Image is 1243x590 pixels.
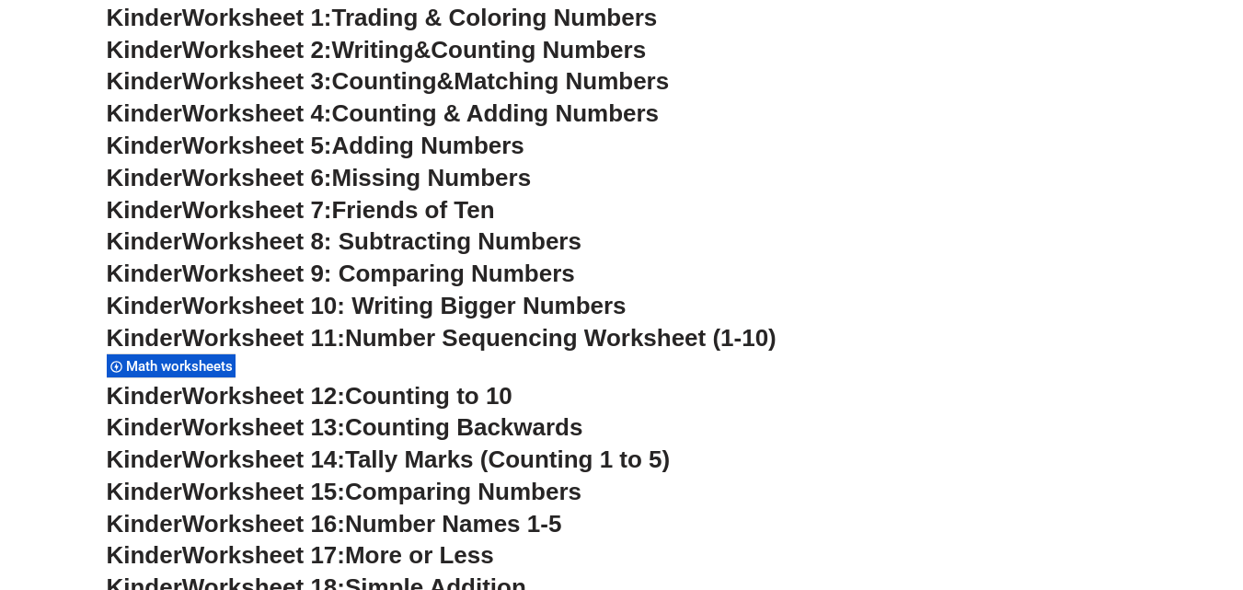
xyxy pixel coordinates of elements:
span: Number Names 1-5 [345,510,561,538]
span: Worksheet 4: [182,99,332,127]
span: Kinder [107,164,182,191]
span: Counting [332,67,437,95]
span: Kinder [107,324,182,352]
span: Kinder [107,413,182,441]
span: Kinder [107,510,182,538]
span: Kinder [107,4,182,31]
span: Counting to 10 [345,382,512,410]
span: Worksheet 7: [182,196,332,224]
span: Kinder [107,382,182,410]
span: Counting Numbers [431,36,646,64]
span: Worksheet 10: Writing Bigger Numbers [182,292,627,319]
span: Worksheet 6: [182,164,332,191]
span: Friends of Ten [332,196,495,224]
span: Missing Numbers [332,164,532,191]
a: KinderWorksheet 9: Comparing Numbers [107,260,575,287]
a: KinderWorksheet 10: Writing Bigger Numbers [107,292,627,319]
iframe: Chat Widget [937,382,1243,590]
a: KinderWorksheet 2:Writing&Counting Numbers [107,36,647,64]
span: More or Less [345,541,494,569]
span: Kinder [107,196,182,224]
a: KinderWorksheet 4:Counting & Adding Numbers [107,99,660,127]
a: KinderWorksheet 3:Counting&Matching Numbers [107,67,670,95]
span: Kinder [107,445,182,473]
a: KinderWorksheet 8: Subtracting Numbers [107,227,581,255]
span: Kinder [107,292,182,319]
span: Worksheet 1: [182,4,332,31]
span: Math worksheets [126,358,238,375]
span: Worksheet 14: [182,445,345,473]
a: KinderWorksheet 5:Adding Numbers [107,132,524,159]
span: Worksheet 12: [182,382,345,410]
span: Adding Numbers [332,132,524,159]
span: Comparing Numbers [345,478,581,505]
span: Kinder [107,227,182,255]
span: Worksheet 11: [182,324,345,352]
span: Trading & Coloring Numbers [332,4,658,31]
span: Kinder [107,99,182,127]
span: Kinder [107,36,182,64]
a: KinderWorksheet 1:Trading & Coloring Numbers [107,4,658,31]
span: Counting Backwards [345,413,582,441]
span: Kinder [107,132,182,159]
span: Worksheet 8: Subtracting Numbers [182,227,581,255]
span: Writing [332,36,414,64]
span: Number Sequencing Worksheet (1-10) [345,324,777,352]
span: Worksheet 15: [182,478,345,505]
span: Kinder [107,67,182,95]
span: Worksheet 16: [182,510,345,538]
span: Matching Numbers [454,67,669,95]
span: Worksheet 9: Comparing Numbers [182,260,575,287]
span: Worksheet 17: [182,541,345,569]
a: KinderWorksheet 7:Friends of Ten [107,196,495,224]
span: Worksheet 13: [182,413,345,441]
span: Kinder [107,541,182,569]
span: Worksheet 3: [182,67,332,95]
span: Tally Marks (Counting 1 to 5) [345,445,670,473]
div: Math worksheets [107,353,236,378]
span: Kinder [107,478,182,505]
a: KinderWorksheet 6:Missing Numbers [107,164,532,191]
span: Kinder [107,260,182,287]
span: Worksheet 5: [182,132,332,159]
span: Counting & Adding Numbers [332,99,660,127]
span: Worksheet 2: [182,36,332,64]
